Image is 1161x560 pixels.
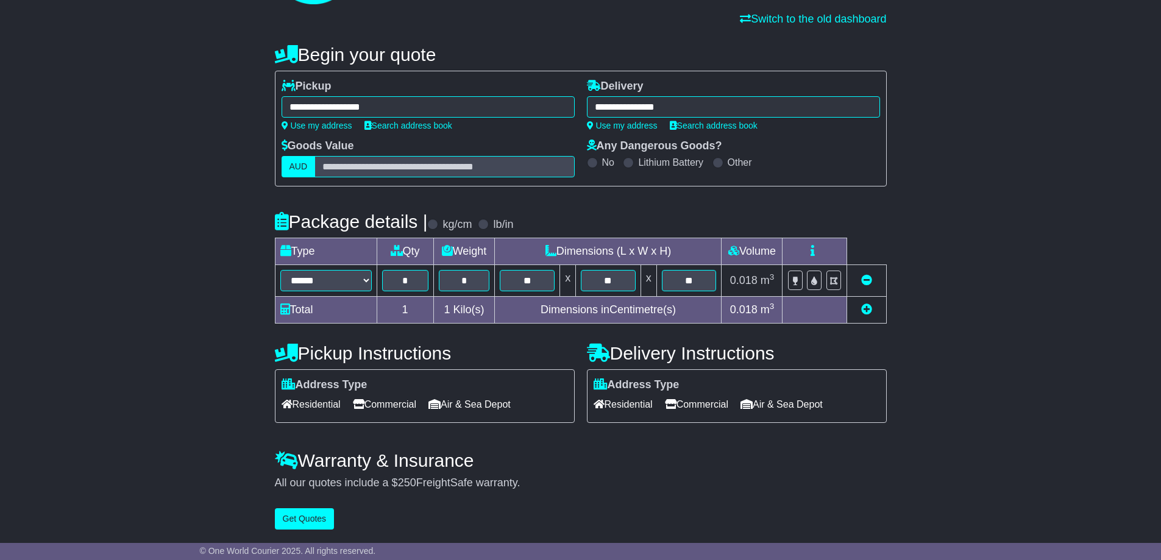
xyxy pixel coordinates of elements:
[275,343,575,363] h4: Pickup Instructions
[587,80,644,93] label: Delivery
[275,238,377,265] td: Type
[740,395,823,414] span: Air & Sea Depot
[761,274,775,286] span: m
[587,121,658,130] a: Use my address
[282,121,352,130] a: Use my address
[560,265,576,297] td: x
[200,546,376,556] span: © One World Courier 2025. All rights reserved.
[594,378,680,392] label: Address Type
[861,303,872,316] a: Add new item
[587,343,887,363] h4: Delivery Instructions
[861,274,872,286] a: Remove this item
[364,121,452,130] a: Search address book
[433,297,495,324] td: Kilo(s)
[275,297,377,324] td: Total
[722,238,783,265] td: Volume
[594,395,653,414] span: Residential
[377,238,433,265] td: Qty
[638,157,703,168] label: Lithium Battery
[275,477,887,490] div: All our quotes include a $ FreightSafe warranty.
[495,297,722,324] td: Dimensions in Centimetre(s)
[275,211,428,232] h4: Package details |
[428,395,511,414] span: Air & Sea Depot
[728,157,752,168] label: Other
[442,218,472,232] label: kg/cm
[282,395,341,414] span: Residential
[275,44,887,65] h4: Begin your quote
[377,297,433,324] td: 1
[398,477,416,489] span: 250
[740,13,886,25] a: Switch to the old dashboard
[761,303,775,316] span: m
[587,140,722,153] label: Any Dangerous Goods?
[275,508,335,530] button: Get Quotes
[602,157,614,168] label: No
[730,274,758,286] span: 0.018
[665,395,728,414] span: Commercial
[641,265,656,297] td: x
[282,140,354,153] label: Goods Value
[770,272,775,282] sup: 3
[730,303,758,316] span: 0.018
[282,378,367,392] label: Address Type
[770,302,775,311] sup: 3
[670,121,758,130] a: Search address book
[493,218,513,232] label: lb/in
[275,450,887,470] h4: Warranty & Insurance
[282,80,332,93] label: Pickup
[495,238,722,265] td: Dimensions (L x W x H)
[444,303,450,316] span: 1
[282,156,316,177] label: AUD
[433,238,495,265] td: Weight
[353,395,416,414] span: Commercial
